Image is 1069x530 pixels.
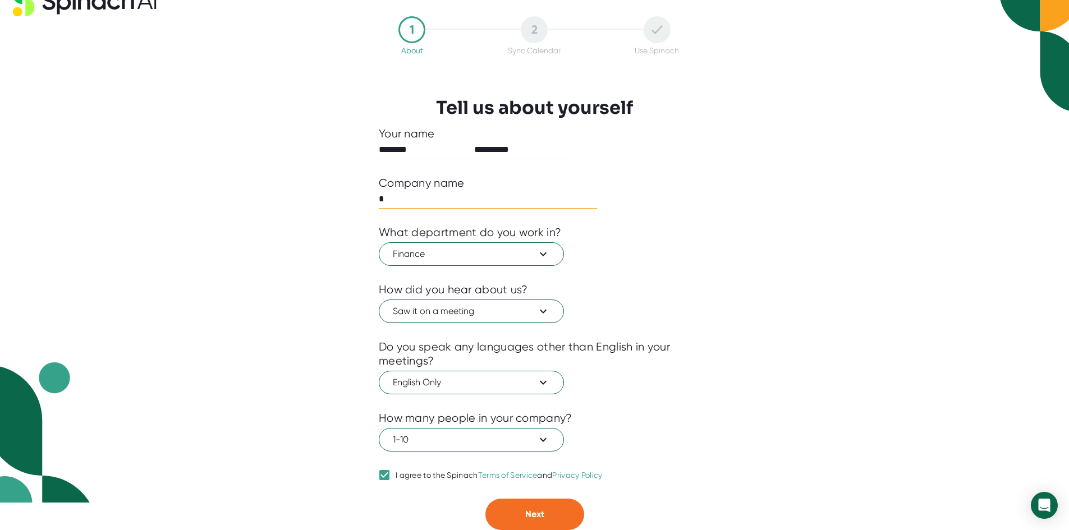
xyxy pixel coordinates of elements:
div: What department do you work in? [379,225,561,239]
button: Next [485,499,584,530]
span: English Only [393,376,550,389]
div: 2 [521,16,548,43]
div: Open Intercom Messenger [1031,492,1058,519]
div: Do you speak any languages other than English in your meetings? [379,340,690,368]
button: 1-10 [379,428,564,451]
div: Company name [379,176,465,190]
span: 1-10 [393,433,550,446]
span: Next [525,509,544,519]
div: Use Spinach [635,46,679,55]
span: Saw it on a meeting [393,305,550,318]
div: About [401,46,423,55]
div: How many people in your company? [379,411,572,425]
div: 1 [398,16,425,43]
button: Finance [379,242,564,266]
a: Privacy Policy [552,471,602,480]
button: Saw it on a meeting [379,299,564,323]
div: I agree to the Spinach and [396,471,603,481]
span: Finance [393,247,550,261]
div: Your name [379,127,690,141]
button: English Only [379,371,564,394]
div: Sync Calendar [508,46,561,55]
h3: Tell us about yourself [436,97,633,118]
a: Terms of Service [478,471,538,480]
div: How did you hear about us? [379,283,528,297]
